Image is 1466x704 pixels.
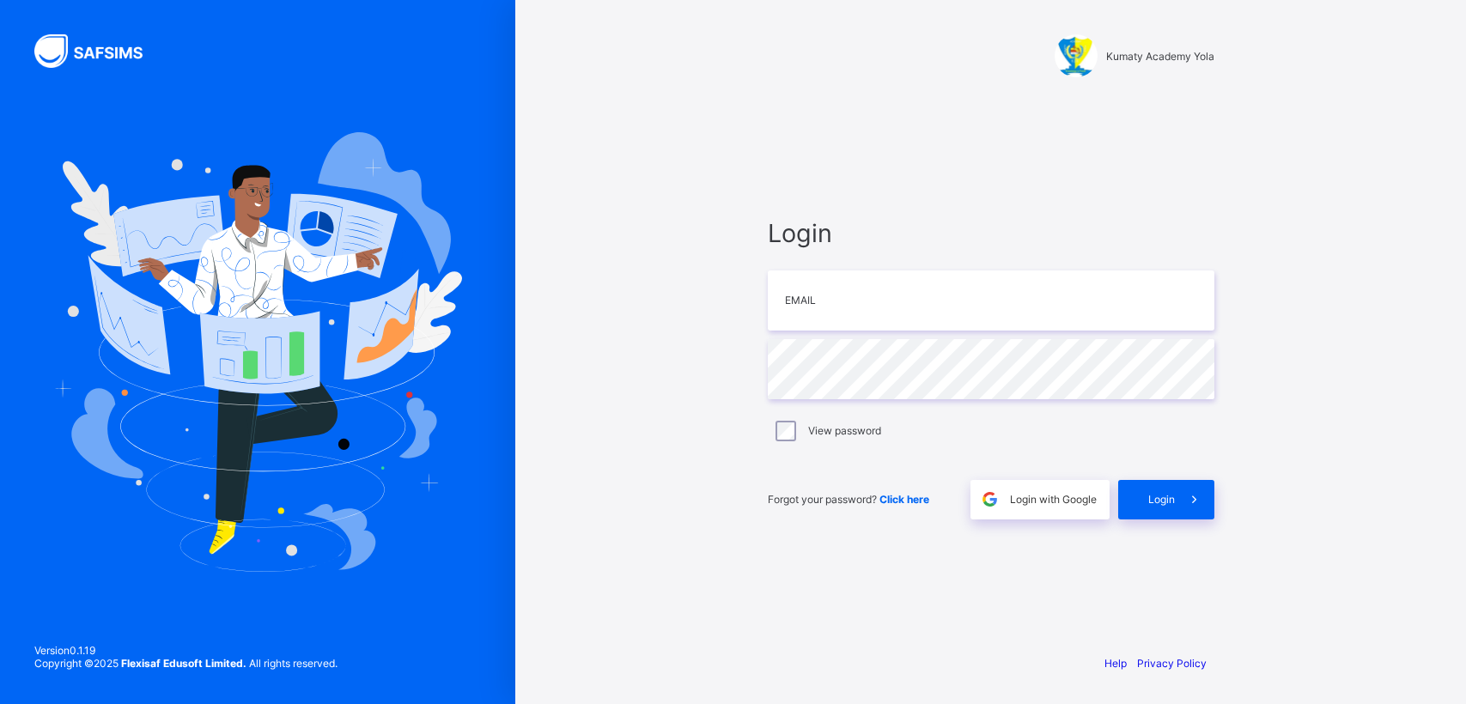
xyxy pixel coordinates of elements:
a: Privacy Policy [1137,657,1207,670]
span: Kumaty Academy Yola [1106,50,1214,63]
span: Login with Google [1010,493,1097,506]
span: Forgot your password? [768,493,929,506]
strong: Flexisaf Edusoft Limited. [121,657,246,670]
span: Login [768,218,1214,248]
label: View password [808,424,881,437]
a: Help [1104,657,1127,670]
span: Copyright © 2025 All rights reserved. [34,657,338,670]
span: Login [1148,493,1175,506]
a: Click here [879,493,929,506]
img: google.396cfc9801f0270233282035f929180a.svg [980,489,1000,509]
img: SAFSIMS Logo [34,34,163,68]
img: Hero Image [53,132,462,572]
span: Version 0.1.19 [34,644,338,657]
